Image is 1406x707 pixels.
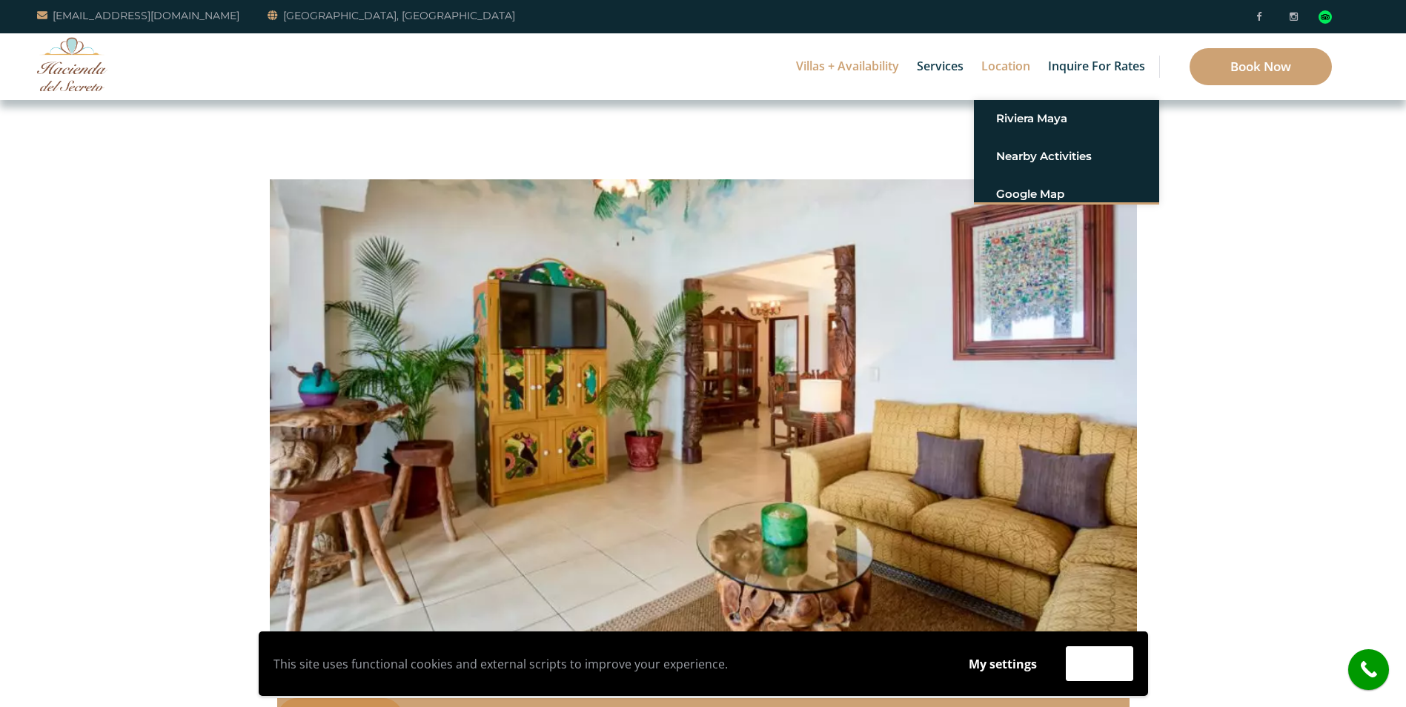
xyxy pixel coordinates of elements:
[37,7,239,24] a: [EMAIL_ADDRESS][DOMAIN_NAME]
[1348,649,1389,690] a: call
[1066,646,1133,681] button: Accept
[37,37,107,91] img: Awesome Logo
[268,7,515,24] a: [GEOGRAPHIC_DATA], [GEOGRAPHIC_DATA]
[1190,48,1332,85] a: Book Now
[955,647,1051,681] button: My settings
[1319,10,1332,24] img: Tripadvisor_logomark.svg
[996,181,1137,208] a: Google Map
[1041,33,1153,100] a: Inquire for Rates
[1352,653,1385,686] i: call
[789,33,906,100] a: Villas + Availability
[974,33,1038,100] a: Location
[909,33,971,100] a: Services
[1319,10,1332,24] div: Read traveler reviews on Tripadvisor
[996,105,1137,132] a: Riviera Maya
[270,64,1137,643] img: IMG_0225-1024x683-1-1000x667.jpg.webp
[996,143,1137,170] a: Nearby Activities
[273,653,940,675] p: This site uses functional cookies and external scripts to improve your experience.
